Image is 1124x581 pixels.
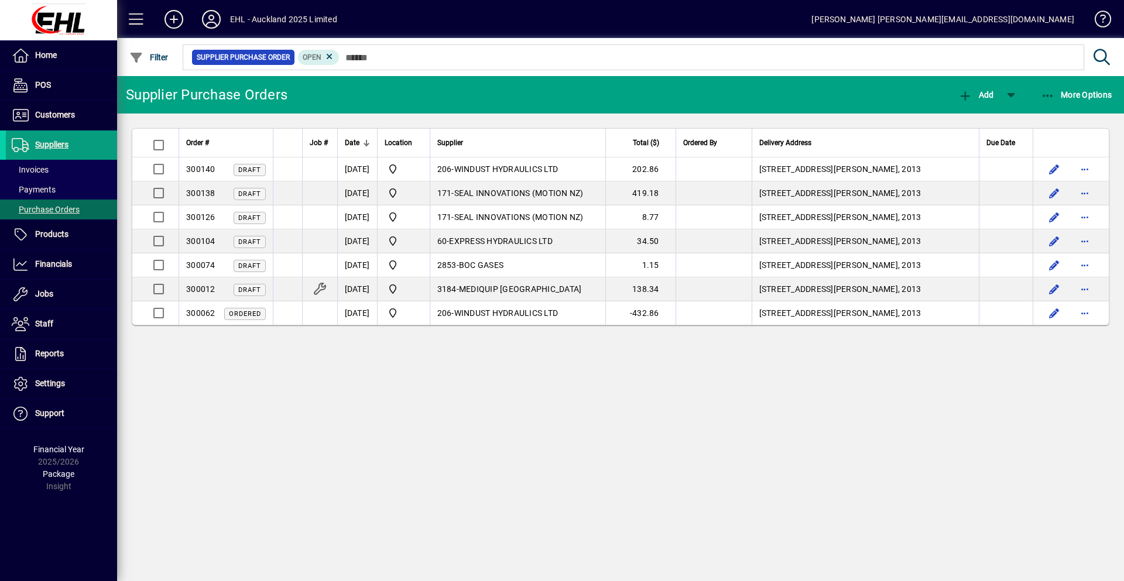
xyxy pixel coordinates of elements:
button: More options [1075,232,1094,250]
span: Invoices [12,165,49,174]
span: Draft [238,262,261,270]
div: Location [385,136,423,149]
span: Draft [238,214,261,222]
span: Filter [129,53,169,62]
td: 419.18 [605,181,676,205]
button: Edit [1045,232,1064,250]
span: Home [35,50,57,60]
span: WINDUST HYDRAULICS LTD [454,308,558,318]
button: Edit [1045,280,1064,298]
td: - [430,229,605,253]
a: Payments [6,180,117,200]
span: 300126 [186,212,215,222]
button: Edit [1045,208,1064,226]
span: Staff [35,319,53,328]
span: 171 [437,212,452,222]
span: 3184 [437,284,457,294]
div: [PERSON_NAME] [PERSON_NAME][EMAIL_ADDRESS][DOMAIN_NAME] [811,10,1074,29]
span: EHL AUCKLAND [385,162,423,176]
button: Edit [1045,184,1064,202]
td: - [430,301,605,325]
span: 206 [437,308,452,318]
span: BOC GASES [459,260,503,270]
td: 138.34 [605,277,676,301]
td: [DATE] [337,181,377,205]
span: EHL AUCKLAND [385,258,423,272]
a: Products [6,220,117,249]
div: Date [345,136,370,149]
td: - [430,205,605,229]
span: 300104 [186,236,215,246]
a: Jobs [6,280,117,309]
td: - [430,253,605,277]
td: [DATE] [337,277,377,301]
a: Knowledge Base [1086,2,1109,40]
span: Add [958,90,993,99]
span: Reports [35,349,64,358]
div: Order # [186,136,266,149]
span: Location [385,136,412,149]
button: More Options [1038,84,1115,105]
span: Ordered By [683,136,717,149]
td: [STREET_ADDRESS][PERSON_NAME], 2013 [752,157,979,181]
button: Edit [1045,256,1064,274]
button: Add [955,84,996,105]
td: [STREET_ADDRESS][PERSON_NAME], 2013 [752,253,979,277]
button: Profile [193,9,230,30]
td: [DATE] [337,229,377,253]
span: Open [303,53,321,61]
td: [DATE] [337,157,377,181]
span: 171 [437,188,452,198]
a: Settings [6,369,117,398]
td: - [430,181,605,205]
button: Filter [126,47,172,68]
td: [STREET_ADDRESS][PERSON_NAME], 2013 [752,229,979,253]
span: 206 [437,164,452,174]
span: Job # [310,136,328,149]
span: Support [35,408,64,418]
span: POS [35,80,51,90]
span: Financial Year [33,445,84,454]
button: More options [1075,280,1094,298]
button: More options [1075,160,1094,178]
span: SEAL INNOVATIONS (MOTION NZ) [454,212,584,222]
mat-chip: Completion Status: Open [298,50,340,65]
button: More options [1075,304,1094,322]
a: Staff [6,310,117,339]
span: 300062 [186,308,215,318]
span: 300138 [186,188,215,198]
div: Due Date [986,136,1026,149]
div: Supplier [437,136,598,149]
button: Add [155,9,193,30]
button: Edit [1045,304,1064,322]
td: 1.15 [605,253,676,277]
span: 2853 [437,260,457,270]
button: More options [1075,184,1094,202]
a: POS [6,71,117,100]
td: [DATE] [337,253,377,277]
td: - [430,157,605,181]
span: Draft [238,286,261,294]
span: Ordered [229,310,261,318]
div: Ordered By [683,136,745,149]
a: Invoices [6,160,117,180]
td: [STREET_ADDRESS][PERSON_NAME], 2013 [752,205,979,229]
span: Supplier Purchase Order [197,51,290,63]
div: Total ($) [613,136,670,149]
span: WINDUST HYDRAULICS LTD [454,164,558,174]
span: Draft [238,190,261,198]
span: Supplier [437,136,463,149]
div: Supplier Purchase Orders [126,85,287,104]
td: [STREET_ADDRESS][PERSON_NAME], 2013 [752,277,979,301]
span: Payments [12,185,56,194]
span: Delivery Address [759,136,811,149]
span: 60 [437,236,447,246]
span: SEAL INNOVATIONS (MOTION NZ) [454,188,584,198]
span: Draft [238,238,261,246]
td: [STREET_ADDRESS][PERSON_NAME], 2013 [752,301,979,325]
span: Total ($) [633,136,659,149]
span: Date [345,136,359,149]
span: EHL AUCKLAND [385,234,423,248]
td: [DATE] [337,205,377,229]
span: EHL AUCKLAND [385,306,423,320]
